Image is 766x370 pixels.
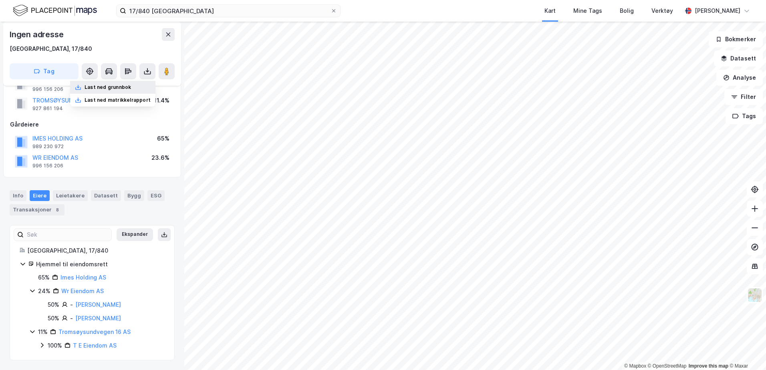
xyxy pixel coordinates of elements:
[70,314,73,323] div: -
[573,6,602,16] div: Mine Tags
[117,228,153,241] button: Ekspander
[714,50,763,66] button: Datasett
[620,6,634,16] div: Bolig
[154,96,169,105] div: 11.4%
[91,190,121,201] div: Datasett
[38,273,50,282] div: 65%
[10,204,65,215] div: Transaksjoner
[147,190,165,201] div: ESG
[10,63,79,79] button: Tag
[10,190,26,201] div: Info
[13,4,97,18] img: logo.f888ab2527a4732fd821a326f86c7f29.svg
[38,327,48,337] div: 11%
[61,288,104,294] a: Wr Eiendom AS
[747,288,762,303] img: Z
[726,108,763,124] button: Tags
[726,332,766,370] div: Kontrollprogram for chat
[689,363,728,369] a: Improve this map
[126,5,331,17] input: Søk på adresse, matrikkel, gårdeiere, leietakere eller personer
[32,86,63,92] div: 996 156 206
[709,31,763,47] button: Bokmerker
[716,70,763,86] button: Analyse
[75,315,121,322] a: [PERSON_NAME]
[32,105,63,112] div: 927 861 194
[53,206,61,214] div: 8
[726,332,766,370] iframe: Chat Widget
[48,341,62,350] div: 100%
[48,314,59,323] div: 50%
[151,153,169,163] div: 23.6%
[624,363,646,369] a: Mapbox
[157,134,169,143] div: 65%
[10,28,65,41] div: Ingen adresse
[75,301,121,308] a: [PERSON_NAME]
[648,363,687,369] a: OpenStreetMap
[70,300,73,310] div: -
[85,84,131,90] div: Last ned grunnbok
[53,190,88,201] div: Leietakere
[695,6,740,16] div: [PERSON_NAME]
[24,229,111,241] input: Søk
[724,89,763,105] button: Filter
[36,259,165,269] div: Hjemmel til eiendomsrett
[651,6,673,16] div: Verktøy
[10,44,92,54] div: [GEOGRAPHIC_DATA], 17/840
[48,300,59,310] div: 50%
[544,6,556,16] div: Kart
[30,190,50,201] div: Eiere
[32,143,64,150] div: 989 230 972
[32,163,63,169] div: 996 156 206
[85,97,151,103] div: Last ned matrikkelrapport
[58,328,131,335] a: Tromsøysundvegen 16 AS
[10,120,174,129] div: Gårdeiere
[38,286,50,296] div: 24%
[27,246,165,255] div: [GEOGRAPHIC_DATA], 17/840
[60,274,106,281] a: Imes Holding AS
[124,190,144,201] div: Bygg
[73,342,117,349] a: T E Eiendom AS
